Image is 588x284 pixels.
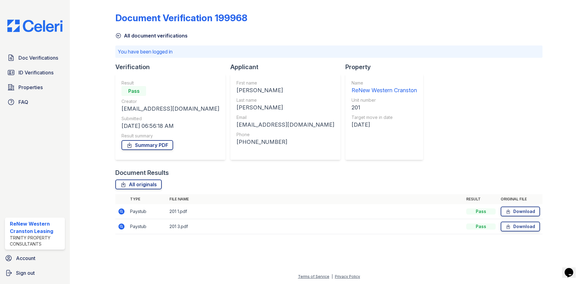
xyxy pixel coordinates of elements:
td: Paystub [128,219,167,234]
th: Result [464,194,498,204]
a: ID Verifications [5,66,65,79]
div: [DATE] 06:56:18 AM [121,122,219,130]
a: Name ReNew Western Cranston [352,80,417,95]
a: Summary PDF [121,140,173,150]
div: [PERSON_NAME] [236,86,334,95]
div: Target move in date [352,114,417,120]
div: Verification [115,63,230,71]
a: Doc Verifications [5,52,65,64]
div: Pass [121,86,146,96]
td: 201 3.pdf [167,219,464,234]
div: First name [236,80,334,86]
a: Download [501,222,540,231]
a: Properties [5,81,65,93]
th: File name [167,194,464,204]
th: Type [128,194,167,204]
td: Paystub [128,204,167,219]
a: Account [2,252,67,264]
div: ReNew Western Cranston [352,86,417,95]
div: Creator [121,98,219,105]
div: Last name [236,97,334,103]
div: Document Verification 199968 [115,12,247,23]
div: Pass [466,208,496,215]
span: Sign out [16,269,35,277]
div: Document Results [115,168,169,177]
span: FAQ [18,98,28,106]
a: Download [501,207,540,216]
a: All originals [115,179,162,189]
td: 201 1.pdf [167,204,464,219]
a: Terms of Service [298,274,329,279]
div: [DATE] [352,120,417,129]
div: Phone [236,132,334,138]
div: [EMAIL_ADDRESS][DOMAIN_NAME] [236,120,334,129]
div: [EMAIL_ADDRESS][DOMAIN_NAME] [121,105,219,113]
div: | [332,274,333,279]
div: Email [236,114,334,120]
div: Pass [466,223,496,230]
iframe: chat widget [562,259,582,278]
div: [PERSON_NAME] [236,103,334,112]
div: Result summary [121,133,219,139]
div: Trinity Property Consultants [10,235,62,247]
div: 201 [352,103,417,112]
div: ReNew Western Cranston Leasing [10,220,62,235]
div: [PHONE_NUMBER] [236,138,334,146]
a: All document verifications [115,32,188,39]
a: FAQ [5,96,65,108]
div: Unit number [352,97,417,103]
th: Original file [498,194,542,204]
span: ID Verifications [18,69,54,76]
div: Property [345,63,428,71]
span: Account [16,254,35,262]
div: Result [121,80,219,86]
div: Applicant [230,63,345,71]
div: Name [352,80,417,86]
span: Doc Verifications [18,54,58,61]
a: Sign out [2,267,67,279]
img: CE_Logo_Blue-a8612792a0a2168367f1c8372b55b34899dd931a85d93a1a3d3e32e68fde9ad4.png [2,20,67,32]
a: Privacy Policy [335,274,360,279]
p: You have been logged in [118,48,540,55]
div: Submitted [121,116,219,122]
span: Properties [18,84,43,91]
